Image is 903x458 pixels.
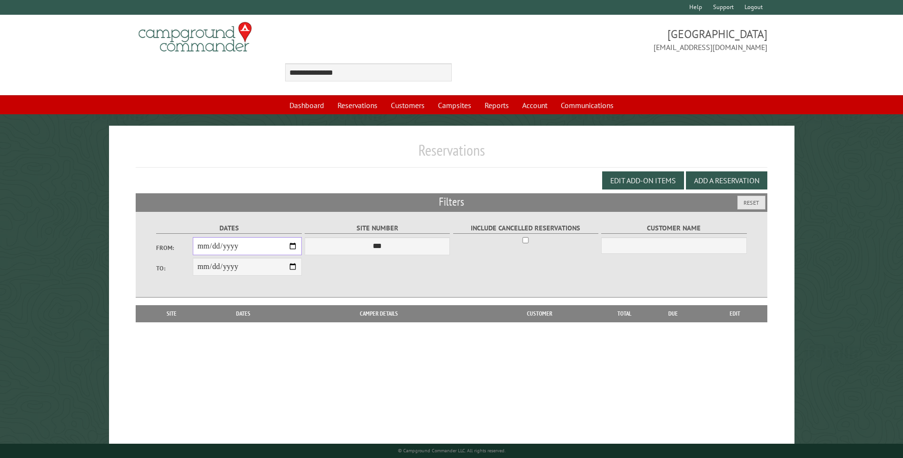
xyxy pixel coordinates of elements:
[203,305,284,322] th: Dates
[156,264,192,273] label: To:
[284,305,474,322] th: Camper Details
[140,305,202,322] th: Site
[555,96,619,114] a: Communications
[284,96,330,114] a: Dashboard
[602,171,684,189] button: Edit Add-on Items
[474,305,605,322] th: Customer
[479,96,515,114] a: Reports
[516,96,553,114] a: Account
[737,196,765,209] button: Reset
[156,223,301,234] label: Dates
[686,171,767,189] button: Add a Reservation
[643,305,703,322] th: Due
[703,305,767,322] th: Edit
[136,19,255,56] img: Campground Commander
[136,141,767,167] h1: Reservations
[398,448,506,454] small: © Campground Commander LLC. All rights reserved.
[452,26,767,53] span: [GEOGRAPHIC_DATA] [EMAIL_ADDRESS][DOMAIN_NAME]
[385,96,430,114] a: Customers
[305,223,450,234] label: Site Number
[332,96,383,114] a: Reservations
[601,223,746,234] label: Customer Name
[453,223,598,234] label: Include Cancelled Reservations
[605,305,643,322] th: Total
[156,243,192,252] label: From:
[432,96,477,114] a: Campsites
[136,193,767,211] h2: Filters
